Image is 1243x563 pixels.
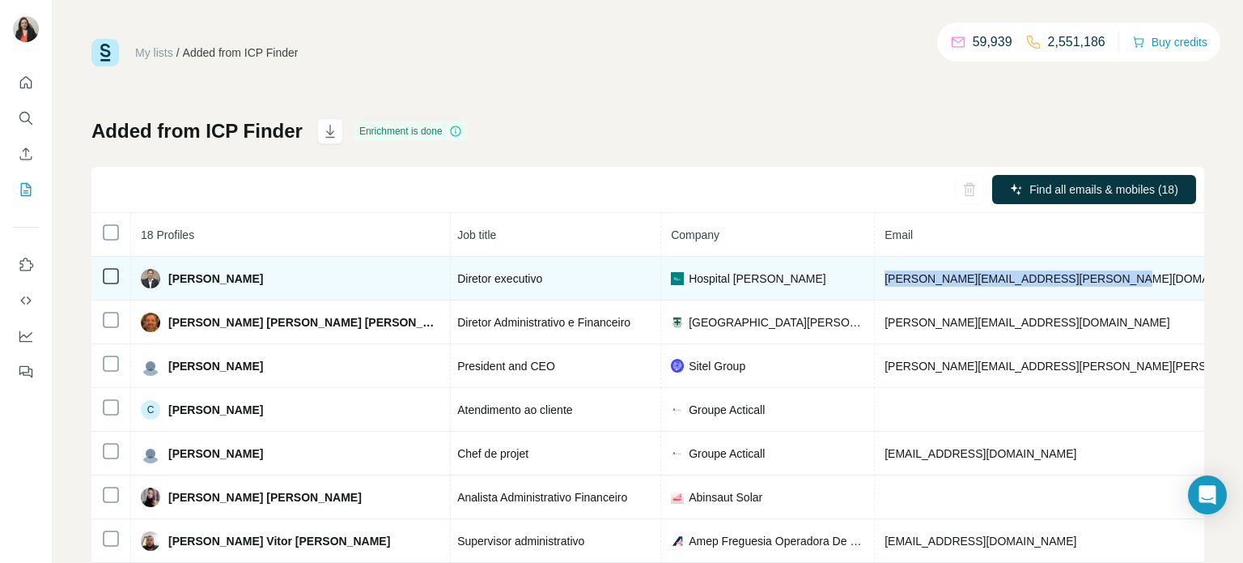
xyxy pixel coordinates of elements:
button: Feedback [13,357,39,386]
span: [PERSON_NAME] [PERSON_NAME] [168,489,362,505]
img: company-logo [671,316,684,329]
h1: Added from ICP Finder [91,118,303,144]
span: [PERSON_NAME] [168,446,263,462]
button: Quick start [13,68,39,97]
img: company-logo [671,403,684,416]
p: 2,551,186 [1048,32,1105,52]
span: Sitel Group [689,358,745,374]
span: Supervisor administrativo [457,535,584,548]
img: company-logo [671,447,684,460]
span: [PERSON_NAME] [168,358,263,374]
span: Find all emails & mobiles (18) [1029,181,1178,198]
span: Hospital [PERSON_NAME] [689,271,826,287]
span: Groupe Acticall [689,446,765,462]
img: Avatar [141,444,160,463]
button: Find all emails & mobiles (18) [992,175,1196,204]
div: Added from ICP Finder [183,45,299,61]
span: Analista Administrativo Financeiro [457,491,627,504]
span: Email [885,228,913,241]
div: C [141,400,160,420]
button: Search [13,104,39,133]
span: [PERSON_NAME] [PERSON_NAME] [PERSON_NAME] [168,314,440,331]
span: Job title [457,228,496,241]
img: company-logo [671,359,684,372]
img: Surfe Logo [91,39,119,66]
span: Chef de projet [457,447,528,460]
span: [EMAIL_ADDRESS][DOMAIN_NAME] [885,447,1076,460]
span: President and CEO [457,360,555,373]
span: Abinsaut Solar [689,489,762,505]
span: [PERSON_NAME] [168,402,263,418]
span: [GEOGRAPHIC_DATA][PERSON_NAME] [GEOGRAPHIC_DATA] [689,314,864,331]
img: Avatar [141,313,160,332]
button: Enrich CSV [13,139,39,168]
span: [PERSON_NAME] Vitor [PERSON_NAME] [168,533,390,549]
span: Company [671,228,719,241]
span: Groupe Acticall [689,402,765,418]
img: Avatar [141,269,160,288]
p: 59,939 [973,32,1012,52]
button: Use Surfe on LinkedIn [13,250,39,279]
span: [PERSON_NAME] [168,271,263,287]
span: Diretor Administrativo e Financeiro [457,316,630,329]
button: Buy credits [1132,31,1207,53]
img: Avatar [141,356,160,376]
span: Atendimento ao cliente [457,403,572,416]
span: Diretor executivo [457,272,542,285]
img: Avatar [141,531,160,551]
span: [PERSON_NAME][EMAIL_ADDRESS][DOMAIN_NAME] [885,316,1169,329]
button: Dashboard [13,322,39,351]
div: Open Intercom Messenger [1188,476,1227,514]
div: Enrichment is done [354,122,467,141]
img: Avatar [141,488,160,507]
button: Use Surfe API [13,286,39,315]
button: My lists [13,175,39,204]
span: [EMAIL_ADDRESS][DOMAIN_NAME] [885,535,1076,548]
img: Avatar [13,16,39,42]
img: company-logo [671,535,684,548]
img: company-logo [671,491,684,504]
li: / [176,45,180,61]
img: company-logo [671,272,684,285]
span: Amep Freguesia Operadora De Plano De Saude [689,533,864,549]
span: 18 Profiles [141,228,194,241]
a: My lists [135,46,173,59]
